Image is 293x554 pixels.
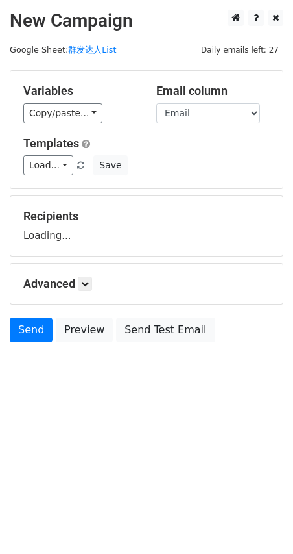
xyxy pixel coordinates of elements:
[116,318,215,342] a: Send Test Email
[10,318,53,342] a: Send
[10,10,283,32] h2: New Campaign
[156,84,270,98] h5: Email column
[23,277,270,291] h5: Advanced
[23,136,79,150] a: Templates
[23,209,270,243] div: Loading...
[23,155,73,175] a: Load...
[68,45,116,55] a: 群发达人List
[23,209,270,223] h5: Recipients
[23,103,102,123] a: Copy/paste...
[196,43,283,57] span: Daily emails left: 27
[196,45,283,55] a: Daily emails left: 27
[23,84,137,98] h5: Variables
[93,155,127,175] button: Save
[56,318,113,342] a: Preview
[10,45,116,55] small: Google Sheet:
